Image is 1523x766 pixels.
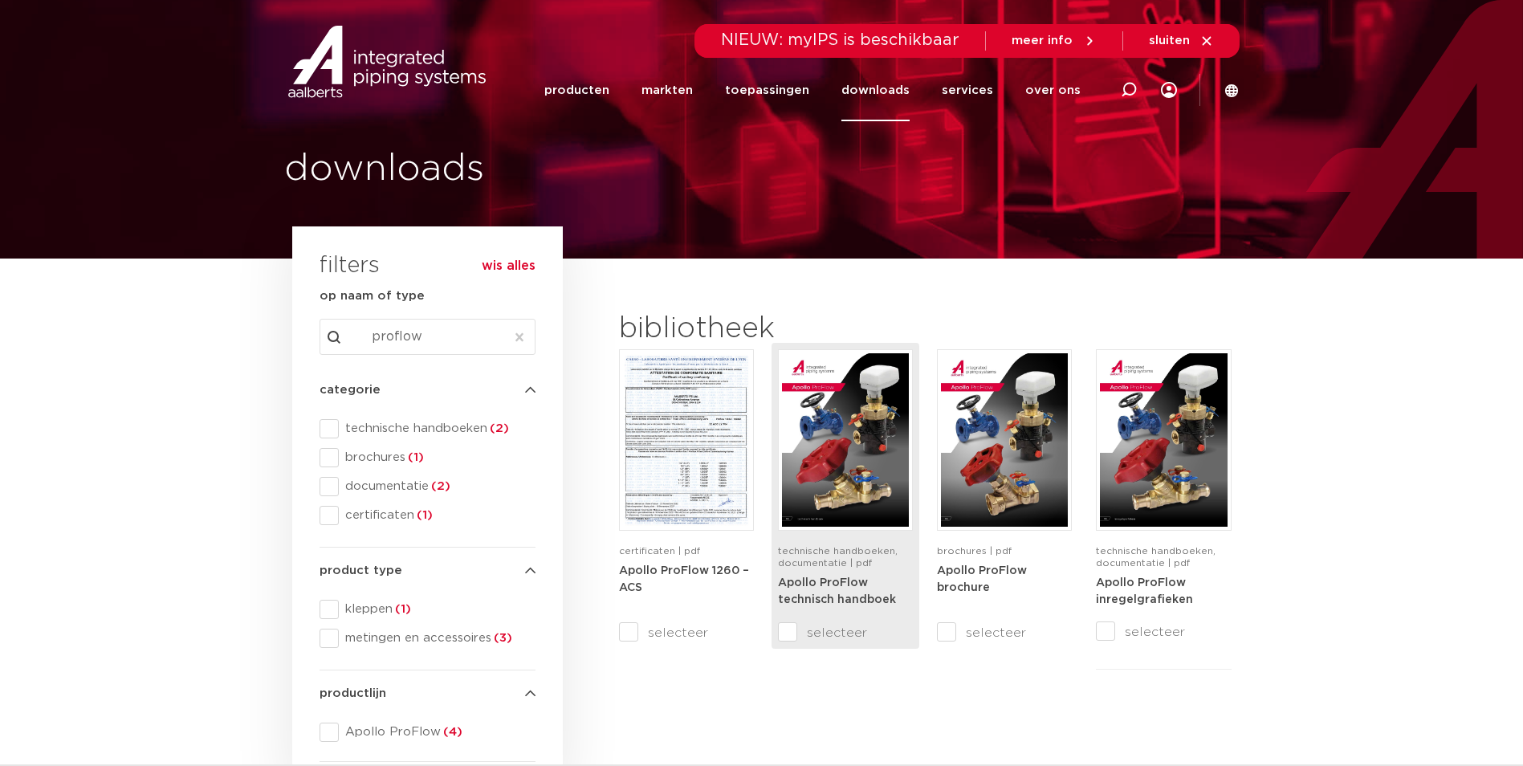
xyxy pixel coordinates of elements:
[405,451,424,463] span: (1)
[320,600,535,619] div: kleppen(1)
[937,623,1072,642] label: selecteer
[544,59,1081,121] nav: Menu
[487,422,509,434] span: (2)
[320,629,535,648] div: metingen en accessoires(3)
[491,632,512,644] span: (3)
[1100,353,1227,527] img: Apollo-ProFlow_A4FlowCharts_5009941-2022-1.0_NL-pdf.jpg
[778,577,896,606] a: Apollo ProFlow technisch handboek
[1012,35,1073,47] span: meer info
[339,450,535,466] span: brochures
[619,546,700,556] span: certificaten | pdf
[339,724,535,740] span: Apollo ProFlow
[619,310,905,348] h2: bibliotheek
[429,480,450,492] span: (2)
[623,353,750,527] img: Apollo_ProFlow_1260-ACS-1-pdf.jpg
[942,59,993,121] a: services
[641,59,693,121] a: markten
[937,546,1012,556] span: brochures | pdf
[937,564,1027,594] a: Apollo ProFlow brochure
[1025,59,1081,121] a: over ons
[284,144,754,195] h1: downloads
[544,59,609,121] a: producten
[320,477,535,496] div: documentatie(2)
[339,479,535,495] span: documentatie
[841,59,910,121] a: downloads
[393,603,411,615] span: (1)
[441,726,462,738] span: (4)
[1096,546,1216,568] span: technische handboeken, documentatie | pdf
[414,509,433,521] span: (1)
[1096,622,1231,642] label: selecteer
[721,32,959,48] span: NIEUW: myIPS is beschikbaar
[941,353,1068,527] img: Apollo-Proflow_A4Brochure_5007508-2021_1.0_NL-1-pdf.jpg
[320,506,535,525] div: certificaten(1)
[320,723,535,742] div: Apollo ProFlow(4)
[1012,34,1097,48] a: meer info
[339,507,535,524] span: certificaten
[339,630,535,646] span: metingen en accessoires
[320,247,380,286] h3: filters
[320,290,425,302] strong: op naam of type
[482,258,535,274] button: wis alles
[339,421,535,437] span: technische handboeken
[619,564,749,594] a: Apollo ProFlow 1260 – ACS
[782,353,909,527] img: Apollo-ProFlow-A4TM_5010004_2022_1.0_NL-1-pdf.jpg
[339,601,535,617] span: kleppen
[320,684,535,703] h4: productlijn
[1149,35,1190,47] span: sluiten
[320,448,535,467] div: brochures(1)
[1096,577,1193,606] a: Apollo ProFlow inregelgrafieken
[778,546,898,568] span: technische handboeken, documentatie | pdf
[320,561,535,581] h4: product type
[778,623,913,642] label: selecteer
[725,59,809,121] a: toepassingen
[1149,34,1214,48] a: sluiten
[619,623,754,642] label: selecteer
[320,381,535,400] h4: categorie
[320,419,535,438] div: technische handboeken(2)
